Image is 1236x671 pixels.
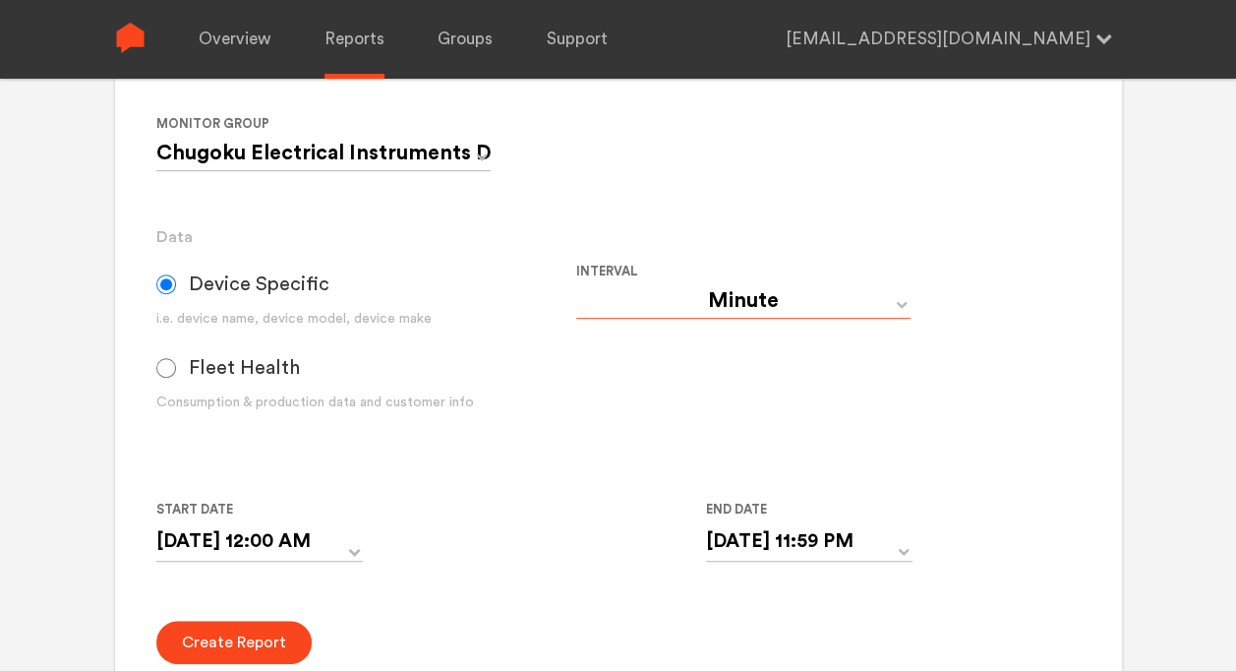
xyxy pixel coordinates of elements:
span: Fleet Health [189,356,300,380]
button: Create Report [156,621,312,664]
div: i.e. device name, device model, device make [156,309,576,330]
input: Fleet Health [156,358,176,378]
h3: Data [156,225,1080,249]
img: Sense Logo [115,23,146,53]
input: Device Specific [156,274,176,294]
label: Interval [576,260,980,283]
label: Start Date [156,498,347,521]
label: End Date [706,498,897,521]
label: Monitor Group [156,112,498,136]
span: Device Specific [189,273,329,296]
div: Consumption & production data and customer info [156,393,576,413]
